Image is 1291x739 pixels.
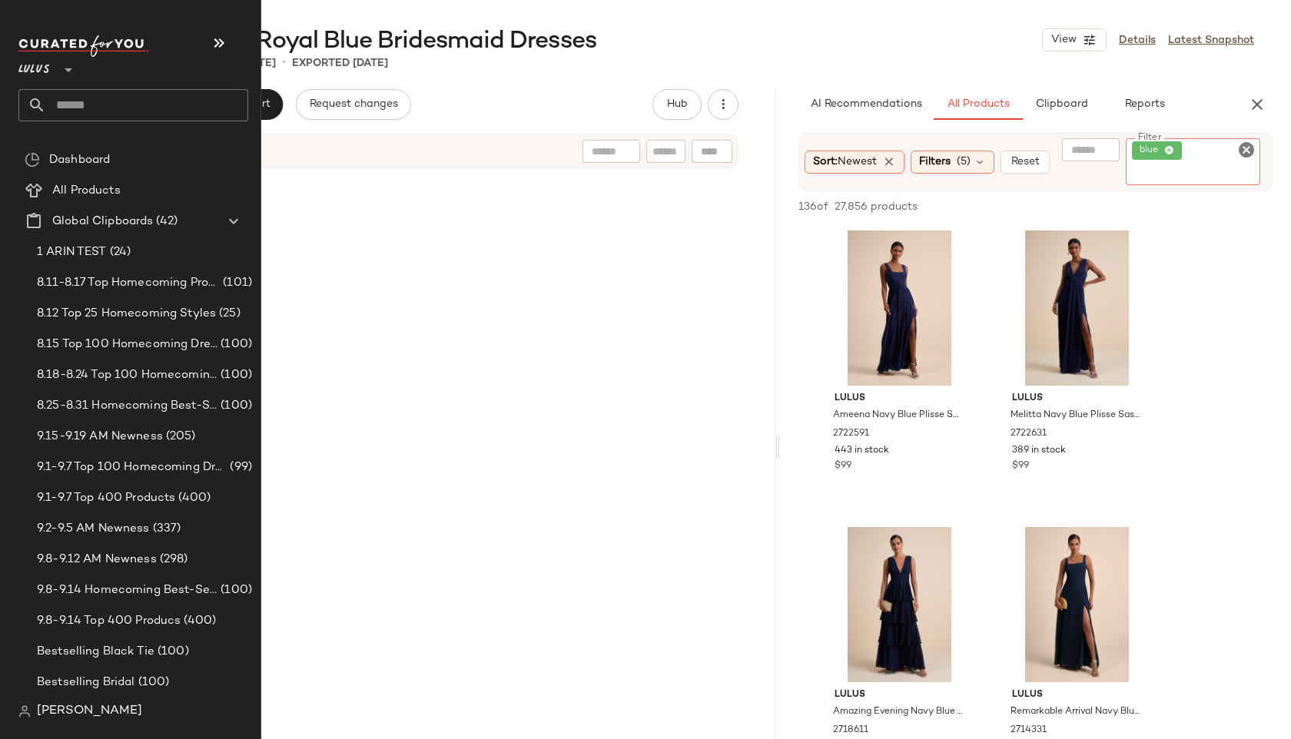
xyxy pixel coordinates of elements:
[217,397,252,415] span: (100)
[37,489,175,507] span: 9.1-9.7 Top 400 Products
[37,459,227,476] span: 9.1-9.7 Top 100 Homecoming Dresses
[1011,724,1047,737] span: 2714331
[833,705,963,719] span: Amazing Evening Navy Blue Tiered Maxi Dress
[798,199,828,215] span: 136 of
[813,154,877,170] span: Sort:
[1237,141,1256,159] i: Clear Filter
[833,409,963,423] span: Ameena Navy Blue Plisse Square Neck Sash Maxi Dress
[833,427,869,441] span: 2722591
[37,520,150,538] span: 9.2-9.5 AM Newness
[652,89,702,120] button: Hub
[37,582,217,599] span: 9.8-9.14 Homecoming Best-Sellers
[157,551,188,568] span: (298)
[216,305,241,323] span: (25)
[1000,527,1154,682] img: 2714331_02_front_2025-08-07.jpg
[18,52,50,80] span: Lulus
[107,244,131,261] span: (24)
[309,98,398,111] span: Request changes
[809,98,921,111] span: AI Recommendations
[957,154,971,170] span: (5)
[1011,409,1140,423] span: Melitta Navy Blue Plisse Sash Maxi Dress
[52,213,153,230] span: Global Clipboards
[1012,688,1142,702] span: Lulus
[1012,444,1066,458] span: 389 in stock
[1168,32,1254,48] a: Latest Snapshot
[1011,427,1047,441] span: 2722631
[282,54,286,72] span: •
[37,428,163,446] span: 9.15-9.19 AM Newness
[120,26,596,57] span: Bridesmaid: Royal Blue Bridesmaid Dresses
[835,459,851,473] span: $99
[1034,98,1087,111] span: Clipboard
[1001,151,1050,174] button: Reset
[175,489,211,507] span: (400)
[217,582,252,599] span: (100)
[150,520,181,538] span: (337)
[49,151,110,169] span: Dashboard
[1042,28,1107,51] button: View
[163,428,196,446] span: (205)
[1119,32,1156,48] a: Details
[37,244,107,261] span: 1 ARIN TEST
[37,366,217,384] span: 8.18-8.24 Top 100 Homecoming Dresses
[37,397,217,415] span: 8.25-8.31 Homecoming Best-Sellers
[1050,34,1077,46] span: View
[835,444,889,458] span: 443 in stock
[822,527,977,682] img: 2718611_01_hero_2025-08-18.jpg
[18,35,149,57] img: cfy_white_logo.C9jOOHJF.svg
[919,154,951,170] span: Filters
[1011,705,1140,719] span: Remarkable Arrival Navy Blue Sleeveless Maxi Dress
[18,705,31,717] img: svg%3e
[665,98,687,111] span: Hub
[835,392,964,406] span: Lulus
[946,98,1009,111] span: All Products
[1012,459,1029,473] span: $99
[37,674,135,691] span: Bestselling Bridal
[52,182,121,200] span: All Products
[37,274,220,292] span: 8.11-8.17 Top Homecoming Product
[37,305,216,323] span: 8.12 Top 25 Homecoming Styles
[25,152,40,167] img: svg%3e
[1011,156,1040,168] span: Reset
[220,274,252,292] span: (101)
[227,459,252,476] span: (99)
[217,366,252,384] span: (100)
[1140,144,1165,157] span: blue
[292,55,388,71] p: Exported [DATE]
[822,230,977,386] img: 2722591_02_front_2025-08-19.jpg
[154,643,189,661] span: (100)
[217,336,252,353] span: (100)
[37,643,154,661] span: Bestselling Black Tie
[833,724,868,737] span: 2718611
[37,612,181,630] span: 9.8-9.14 Top 400 Producs
[37,702,142,721] span: [PERSON_NAME]
[135,674,170,691] span: (100)
[835,199,918,215] span: 27,856 products
[37,551,157,568] span: 9.8-9.12 AM Newness
[1000,230,1154,386] img: 2722631_02_front_2025-08-19.jpg
[1123,98,1164,111] span: Reports
[1012,392,1142,406] span: Lulus
[838,156,877,167] span: Newest
[153,213,178,230] span: (42)
[835,688,964,702] span: Lulus
[37,336,217,353] span: 8.15 Top 100 Homecoming Dresses
[181,612,216,630] span: (400)
[296,89,411,120] button: Request changes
